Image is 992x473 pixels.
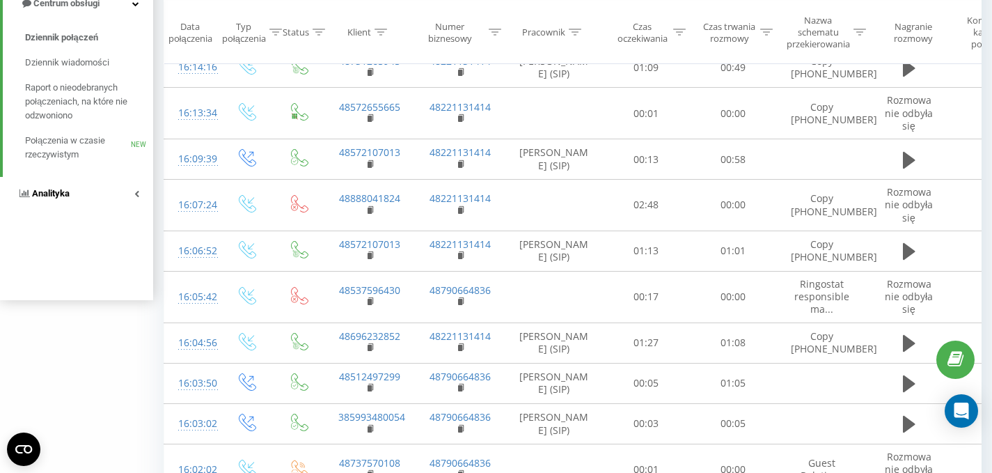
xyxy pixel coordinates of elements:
div: Open Intercom Messenger [945,394,978,428]
a: Raport o nieodebranych połączeniach, na które nie odzwoniono [25,75,153,128]
a: 48790664836 [430,370,491,383]
span: Dziennik wiadomości [25,56,109,70]
div: Pracownik [522,26,565,38]
td: 00:01 [603,88,690,139]
div: Typ połączenia [222,20,266,44]
a: 48790664836 [430,284,491,297]
td: 01:05 [690,363,777,403]
span: Raport o nieodebranych połączeniach, na które nie odzwoniono [25,81,146,123]
a: 48790664836 [430,456,491,470]
span: Rozmowa nie odbyła się [885,185,933,224]
a: 48696232852 [339,329,400,343]
div: Czas trwania rozmowy [702,20,757,44]
div: 16:04:56 [178,329,206,357]
td: 00:00 [690,88,777,139]
a: 48221131414 [430,238,491,251]
td: 00:00 [690,271,777,323]
div: 16:14:16 [178,54,206,81]
a: 48572107013 [339,146,400,159]
div: 16:03:02 [178,410,206,437]
button: Open CMP widget [7,433,40,466]
td: 00:17 [603,271,690,323]
div: Status [283,26,309,38]
td: 00:49 [690,47,777,88]
div: 16:05:42 [178,284,206,311]
a: 48221131414 [430,54,491,68]
a: 48731265945 [339,54,400,68]
td: 00:05 [690,403,777,444]
td: Copy [PHONE_NUMBER] [777,231,867,271]
span: Ringostat responsible ma... [794,277,849,316]
div: Klient [347,26,371,38]
span: Połączenia w czasie rzeczywistym [25,134,131,162]
div: Nagranie rozmowy [879,20,947,44]
td: [PERSON_NAME] (SIP) [505,231,603,271]
a: Dziennik połączeń [25,25,153,50]
div: Data połączenia [164,20,216,44]
div: 16:13:34 [178,100,206,127]
div: 16:09:39 [178,146,206,173]
a: 385993480054 [338,410,405,424]
div: Czas oczekiwania [615,20,670,44]
td: [PERSON_NAME] (SIP) [505,323,603,363]
div: 16:03:50 [178,370,206,397]
td: [PERSON_NAME] (SIP) [505,403,603,444]
td: Copy [PHONE_NUMBER] [777,180,867,231]
td: 01:09 [603,47,690,88]
a: 48221131414 [430,146,491,159]
div: 16:07:24 [178,192,206,219]
td: [PERSON_NAME] (SIP) [505,363,603,403]
a: 48221131414 [430,192,491,205]
span: Analityka [32,188,70,199]
td: 00:05 [603,363,690,403]
td: Copy [PHONE_NUMBER] [777,47,867,88]
td: Copy [PHONE_NUMBER] [777,88,867,139]
div: 16:06:52 [178,238,206,265]
a: 48221131414 [430,329,491,343]
td: 00:00 [690,180,777,231]
a: 48737570108 [339,456,400,470]
a: Dziennik wiadomości [25,50,153,75]
a: 48888041824 [339,192,400,205]
span: Dziennik połączeń [25,31,98,45]
td: [PERSON_NAME] (SIP) [505,139,603,180]
td: 00:58 [690,139,777,180]
a: 48512497299 [339,370,400,383]
span: Rozmowa nie odbyła się [885,277,933,316]
div: Nazwa schematu przekierowania [787,15,850,50]
td: 00:13 [603,139,690,180]
td: 01:27 [603,323,690,363]
a: Połączenia w czasie rzeczywistymNEW [25,128,153,167]
div: Numer biznesowy [415,20,486,44]
td: 00:03 [603,403,690,444]
a: 48221131414 [430,100,491,114]
td: 01:13 [603,231,690,271]
span: Rozmowa nie odbyła się [885,93,933,132]
td: 02:48 [603,180,690,231]
a: 48537596430 [339,284,400,297]
a: 48572655665 [339,100,400,114]
a: 48790664836 [430,410,491,424]
td: 01:01 [690,231,777,271]
td: [PERSON_NAME] (SIP) [505,47,603,88]
td: Copy [PHONE_NUMBER] [777,323,867,363]
td: 01:08 [690,323,777,363]
a: 48572107013 [339,238,400,251]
